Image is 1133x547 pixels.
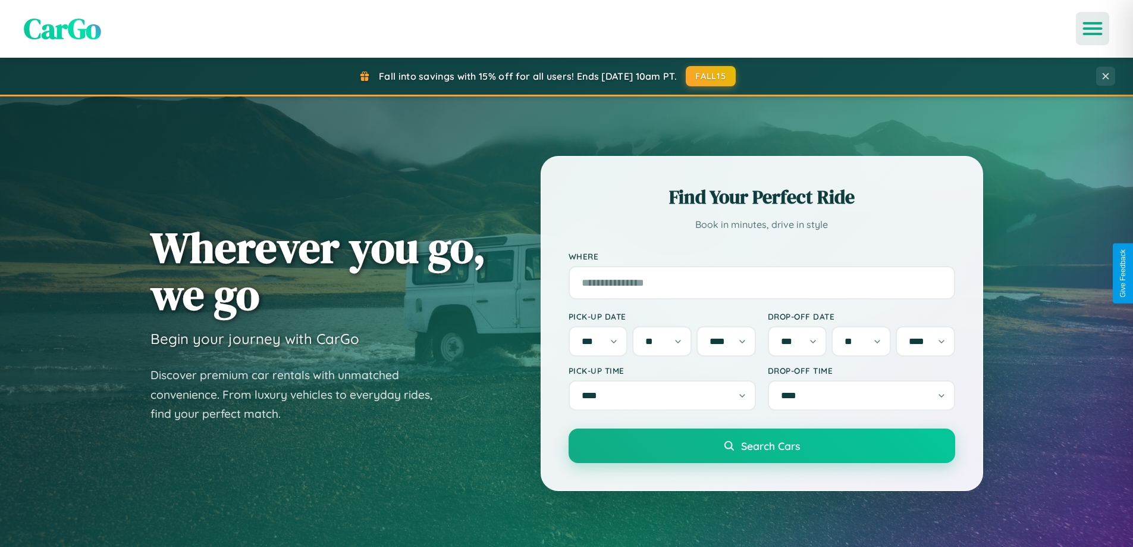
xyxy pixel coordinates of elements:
[741,439,800,452] span: Search Cars
[569,251,955,261] label: Where
[1119,249,1127,298] div: Give Feedback
[24,9,101,48] span: CarGo
[150,365,448,424] p: Discover premium car rentals with unmatched convenience. From luxury vehicles to everyday rides, ...
[150,224,486,318] h1: Wherever you go, we go
[686,66,736,86] button: FALL15
[768,311,955,321] label: Drop-off Date
[569,311,756,321] label: Pick-up Date
[768,365,955,376] label: Drop-off Time
[569,184,955,210] h2: Find Your Perfect Ride
[150,330,359,348] h3: Begin your journey with CarGo
[1076,12,1109,45] button: Open menu
[379,70,677,82] span: Fall into savings with 15% off for all users! Ends [DATE] 10am PT.
[569,429,955,463] button: Search Cars
[569,216,955,233] p: Book in minutes, drive in style
[569,365,756,376] label: Pick-up Time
